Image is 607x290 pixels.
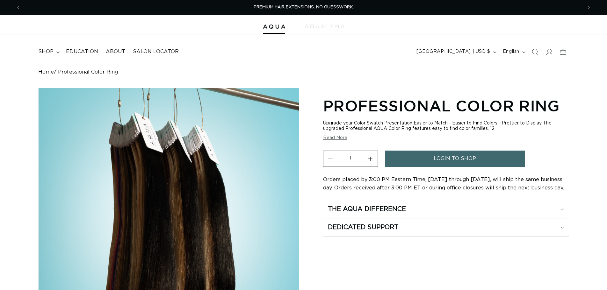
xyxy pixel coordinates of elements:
[62,45,102,59] a: Education
[323,96,569,116] h1: Professional Color Ring
[11,2,25,14] button: Previous announcement
[385,151,525,167] a: login to shop
[582,2,596,14] button: Next announcement
[305,25,344,28] img: aqualyna.com
[323,177,564,190] span: Orders placed by 3:00 PM Eastern Time, [DATE] through [DATE], will ship the same business day. Or...
[263,25,285,29] img: Aqua Hair Extensions
[133,48,179,55] span: Salon Locator
[38,48,54,55] span: shop
[254,5,354,9] span: PREMIUM HAIR EXTENSIONS. NO GUESSWORK.
[102,45,129,59] a: About
[129,45,183,59] a: Salon Locator
[58,69,118,75] span: Professional Color Ring
[323,218,569,236] summary: Dedicated Support
[34,45,62,59] summary: shop
[499,46,528,58] button: English
[38,69,569,75] nav: breadcrumbs
[328,223,398,231] h2: Dedicated Support
[323,121,569,131] div: Upgrade your Color Swatch Presentation Easier to Match - Easier to Find Colors - Prettier to Disp...
[323,135,347,141] button: Read More
[503,48,519,55] span: English
[528,45,542,59] summary: Search
[413,46,499,58] button: [GEOGRAPHIC_DATA] | USD $
[66,48,98,55] span: Education
[328,205,406,213] h2: The Aqua Difference
[38,69,54,75] a: Home
[416,48,490,55] span: [GEOGRAPHIC_DATA] | USD $
[434,151,476,167] span: login to shop
[106,48,125,55] span: About
[323,200,569,218] summary: The Aqua Difference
